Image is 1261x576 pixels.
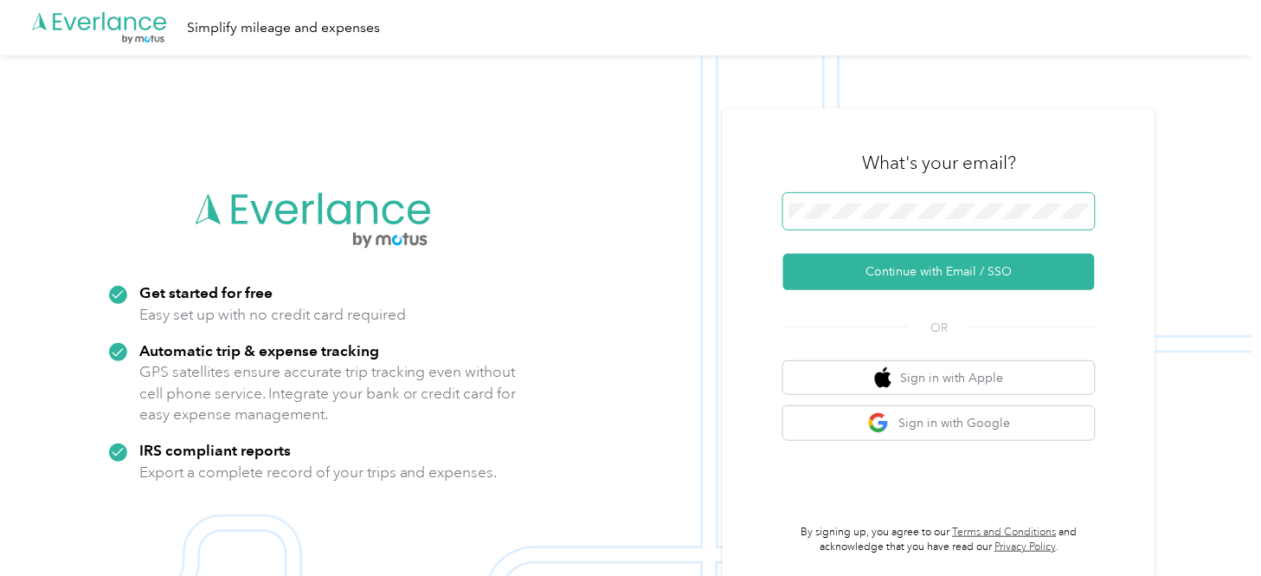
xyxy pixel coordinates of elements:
[994,540,1056,553] a: Privacy Policy
[139,341,379,359] strong: Automatic trip & expense tracking
[783,254,1095,290] button: Continue with Email / SSO
[909,319,969,337] span: OR
[862,151,1016,175] h3: What's your email?
[187,17,380,39] div: Simplify mileage and expenses
[783,361,1095,395] button: apple logoSign in with Apple
[783,406,1095,440] button: google logoSign in with Google
[868,412,890,434] img: google logo
[139,462,498,483] p: Export a complete record of your trips and expenses.
[139,441,291,459] strong: IRS compliant reports
[783,525,1095,555] p: By signing up, you agree to our and acknowledge that you have read our .
[139,304,406,326] p: Easy set up with no credit card required
[139,283,273,301] strong: Get started for free
[139,361,518,425] p: GPS satellites ensure accurate trip tracking even without cell phone service. Integrate your bank...
[875,367,892,389] img: apple logo
[953,526,1057,539] a: Terms and Conditions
